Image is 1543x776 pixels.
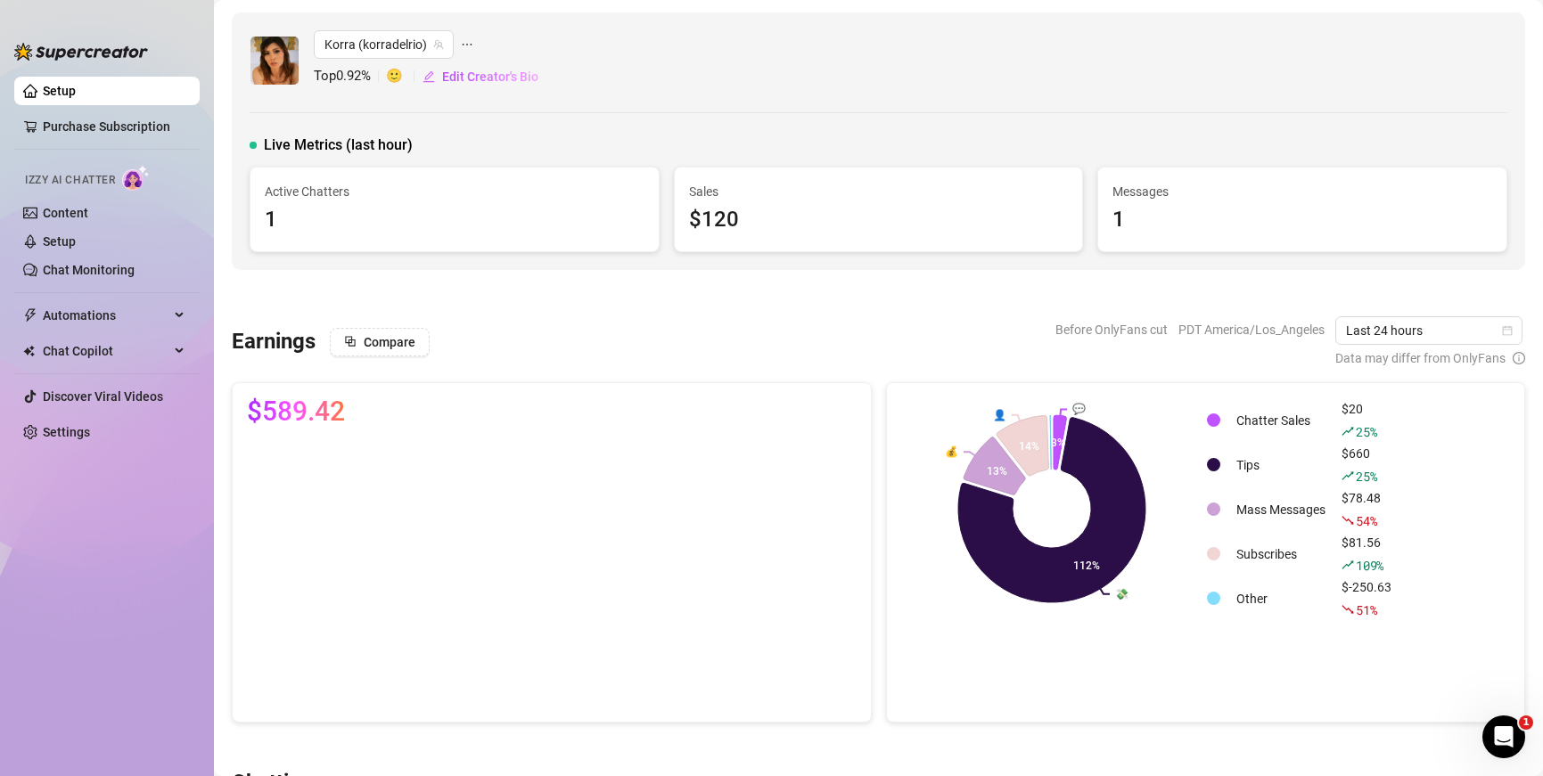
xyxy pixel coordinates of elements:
button: Compare [330,328,430,356]
td: Other [1229,577,1333,620]
div: $81.56 [1342,533,1391,576]
span: ellipsis [461,30,473,59]
span: Active Chatters [265,182,644,201]
div: $-250.63 [1342,577,1391,620]
span: Compare [364,335,415,349]
span: calendar [1502,325,1513,336]
td: Subscribes [1229,533,1333,576]
div: $120 [689,203,1069,237]
td: Mass Messages [1229,488,1333,531]
span: block [344,335,357,347]
iframe: Intercom live chat [1482,715,1525,758]
span: PDT America/Los_Angeles [1178,316,1325,343]
div: $660 [1342,444,1391,486]
span: Izzy AI Chatter [25,172,115,189]
span: fall [1342,603,1354,616]
text: 👤 [992,407,1005,421]
div: 1 [1112,203,1492,237]
span: Top 0.92 % [314,66,386,87]
span: 54 % [1356,512,1376,529]
span: Automations [43,301,169,330]
span: Before OnlyFans cut [1055,316,1168,343]
span: edit [423,70,435,83]
span: 109 % [1356,557,1383,574]
img: Chat Copilot [23,345,35,357]
td: Chatter Sales [1229,399,1333,442]
span: Messages [1112,182,1492,201]
span: rise [1342,425,1354,437]
span: Chat Copilot [43,337,169,365]
span: Last 24 hours [1346,317,1512,344]
span: Live Metrics (last hour) [264,135,413,156]
span: 51 % [1356,601,1376,618]
span: 🙂 [386,66,422,87]
span: Sales [689,182,1069,201]
img: AI Chatter [122,165,150,191]
h3: Earnings [232,328,316,356]
div: $20 [1342,399,1391,442]
span: Korra (korradelrio) [324,31,443,58]
span: team [433,39,444,50]
a: Setup [43,234,76,249]
div: $78.48 [1342,488,1391,531]
text: 💸 [1114,587,1128,600]
span: $589.42 [247,397,345,426]
span: 1 [1519,715,1533,730]
span: rise [1342,470,1354,482]
text: 💬 [1072,402,1086,415]
text: 💰 [944,445,957,458]
a: Discover Viral Videos [43,389,163,404]
a: Purchase Subscription [43,112,185,141]
span: info-circle [1513,348,1525,368]
img: logo-BBDzfeDw.svg [14,43,148,61]
td: Tips [1229,444,1333,486]
button: Edit Creator's Bio [422,62,539,91]
a: Setup [43,84,76,98]
span: 25 % [1356,423,1376,440]
img: Korra (@korradelrio) [250,37,299,85]
span: fall [1342,514,1354,527]
span: Data may differ from OnlyFans [1335,348,1506,368]
span: Edit Creator's Bio [442,69,538,84]
div: 1 [265,203,644,237]
span: rise [1342,559,1354,571]
a: Chat Monitoring [43,263,135,277]
span: 25 % [1356,468,1376,485]
a: Content [43,206,88,220]
a: Settings [43,425,90,439]
span: thunderbolt [23,308,37,323]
